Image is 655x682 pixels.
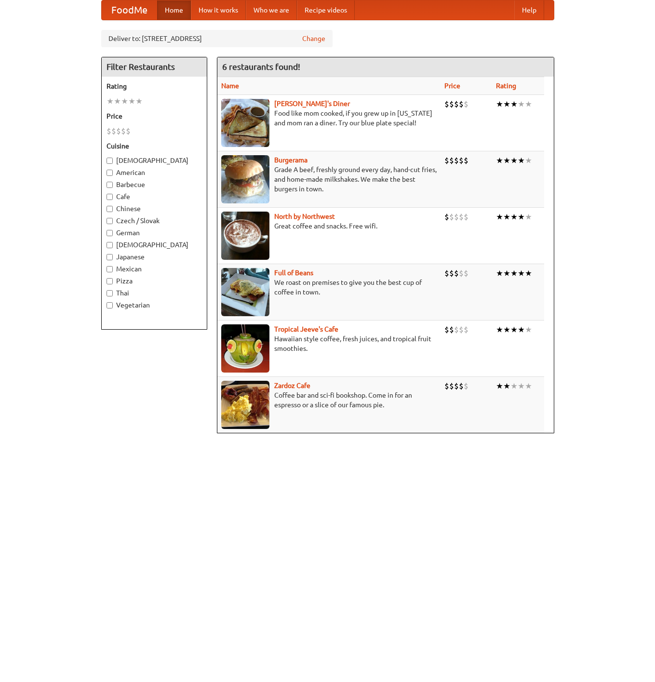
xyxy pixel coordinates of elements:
[459,99,464,109] li: $
[464,99,468,109] li: $
[518,212,525,222] li: ★
[221,82,239,90] a: Name
[107,141,202,151] h5: Cuisine
[510,324,518,335] li: ★
[128,96,135,107] li: ★
[114,96,121,107] li: ★
[496,268,503,279] li: ★
[459,155,464,166] li: $
[496,381,503,391] li: ★
[107,290,113,296] input: Thai
[102,0,157,20] a: FoodMe
[107,288,202,298] label: Thai
[222,62,300,71] ng-pluralize: 6 restaurants found!
[107,252,202,262] label: Japanese
[107,266,113,272] input: Mexican
[274,156,307,164] a: Burgerama
[454,268,459,279] li: $
[518,324,525,335] li: ★
[510,381,518,391] li: ★
[518,381,525,391] li: ★
[454,381,459,391] li: $
[274,269,313,277] a: Full of Beans
[464,212,468,222] li: $
[302,34,325,43] a: Change
[107,206,113,212] input: Chinese
[496,155,503,166] li: ★
[510,99,518,109] li: ★
[107,230,113,236] input: German
[107,168,202,177] label: American
[503,381,510,391] li: ★
[116,126,121,136] li: $
[510,212,518,222] li: ★
[274,325,338,333] a: Tropical Jeeve's Cafe
[444,82,460,90] a: Price
[525,381,532,391] li: ★
[464,155,468,166] li: $
[221,324,269,373] img: jeeves.jpg
[525,324,532,335] li: ★
[107,254,113,260] input: Japanese
[221,221,437,231] p: Great coffee and snacks. Free wifi.
[107,156,202,165] label: [DEMOGRAPHIC_DATA]
[107,204,202,214] label: Chinese
[107,182,113,188] input: Barbecue
[107,218,113,224] input: Czech / Slovak
[454,324,459,335] li: $
[449,99,454,109] li: $
[454,212,459,222] li: $
[449,268,454,279] li: $
[444,155,449,166] li: $
[449,324,454,335] li: $
[444,381,449,391] li: $
[107,264,202,274] label: Mexican
[107,96,114,107] li: ★
[107,170,113,176] input: American
[107,81,202,91] h5: Rating
[514,0,544,20] a: Help
[274,100,350,107] b: [PERSON_NAME]'s Diner
[459,212,464,222] li: $
[503,155,510,166] li: ★
[454,99,459,109] li: $
[496,324,503,335] li: ★
[274,382,310,389] a: Zardoz Cafe
[221,108,437,128] p: Food like mom cooked, if you grew up in [US_STATE] and mom ran a diner. Try our blue plate special!
[107,300,202,310] label: Vegetarian
[518,99,525,109] li: ★
[221,334,437,353] p: Hawaiian style coffee, fresh juices, and tropical fruit smoothies.
[107,228,202,238] label: German
[503,212,510,222] li: ★
[101,30,333,47] div: Deliver to: [STREET_ADDRESS]
[221,155,269,203] img: burgerama.jpg
[107,278,113,284] input: Pizza
[496,82,516,90] a: Rating
[459,268,464,279] li: $
[503,324,510,335] li: ★
[503,99,510,109] li: ★
[107,194,113,200] input: Cafe
[221,390,437,410] p: Coffee bar and sci-fi bookshop. Come in for an espresso or a slice of our famous pie.
[246,0,297,20] a: Who we are
[221,268,269,316] img: beans.jpg
[121,96,128,107] li: ★
[107,240,202,250] label: [DEMOGRAPHIC_DATA]
[444,268,449,279] li: $
[107,158,113,164] input: [DEMOGRAPHIC_DATA]
[221,278,437,297] p: We roast on premises to give you the best cup of coffee in town.
[121,126,126,136] li: $
[459,324,464,335] li: $
[503,268,510,279] li: ★
[107,216,202,226] label: Czech / Slovak
[191,0,246,20] a: How it works
[107,126,111,136] li: $
[449,212,454,222] li: $
[274,213,335,220] a: North by Northwest
[107,242,113,248] input: [DEMOGRAPHIC_DATA]
[464,381,468,391] li: $
[102,57,207,77] h4: Filter Restaurants
[107,180,202,189] label: Barbecue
